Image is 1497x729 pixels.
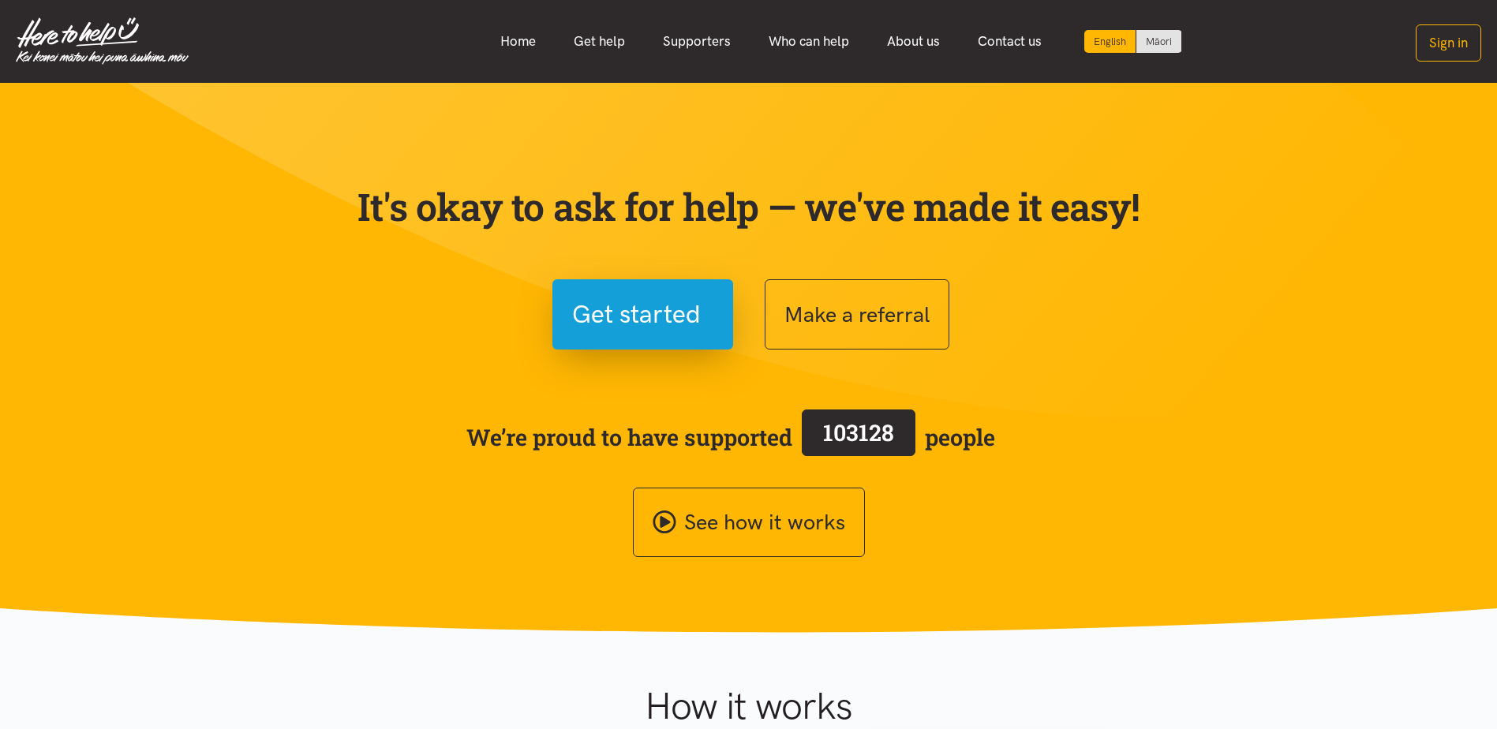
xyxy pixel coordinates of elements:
[481,24,555,58] a: Home
[750,24,868,58] a: Who can help
[466,406,995,468] span: We’re proud to have supported people
[1084,30,1182,53] div: Language toggle
[552,279,733,350] button: Get started
[765,279,949,350] button: Make a referral
[959,24,1061,58] a: Contact us
[491,683,1006,729] h1: How it works
[1416,24,1481,62] button: Sign in
[555,24,644,58] a: Get help
[354,184,1143,230] p: It's okay to ask for help — we've made it easy!
[644,24,750,58] a: Supporters
[572,294,701,335] span: Get started
[1084,30,1136,53] div: Current language
[1136,30,1181,53] a: Switch to Te Reo Māori
[823,417,894,447] span: 103128
[633,488,865,558] a: See how it works
[792,406,925,468] a: 103128
[16,17,189,65] img: Home
[868,24,959,58] a: About us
